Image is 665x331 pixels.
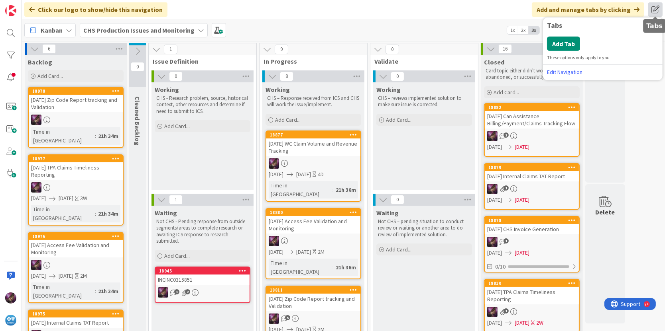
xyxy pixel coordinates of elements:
[504,185,509,191] span: 1
[31,282,95,300] div: Time in [GEOGRAPHIC_DATA]
[28,58,52,66] span: Backlog
[169,195,183,204] span: 1
[280,72,293,81] span: 8
[318,248,325,256] div: 2M
[32,88,123,94] div: 18978
[386,116,411,123] span: Add Card...
[334,263,358,272] div: 21h 36m
[269,181,332,199] div: Time in [GEOGRAPHIC_DATA]
[332,185,334,194] span: :
[31,272,46,280] span: [DATE]
[266,131,360,138] div: 18877
[269,259,332,276] div: Time in [GEOGRAPHIC_DATA]
[164,123,190,130] span: Add Card...
[266,236,360,246] div: ML
[59,272,73,280] span: [DATE]
[29,162,123,180] div: [DATE] TPA Claims Timeliness Reporting
[31,182,41,193] img: ML
[391,72,404,81] span: 0
[318,170,324,179] div: 4D
[486,68,578,81] p: Card topic either didn't work out, abandoned, or successfully completed.
[487,184,498,194] img: ML
[275,116,301,123] span: Add Card...
[266,158,360,169] div: ML
[484,103,580,157] a: 18882[DATE] Can Assistance Billing/Payment/Claims Tracking FlowML[DATE][DATE]
[5,5,16,16] img: Visit kanbanzone.com
[378,218,470,238] p: Not CHS – pending situation to conduct review or waiting or another area to do review of implemen...
[29,95,123,112] div: [DATE] Zip Code Report tracking and Validation
[391,195,404,204] span: 0
[487,143,502,151] span: [DATE]
[504,308,509,313] span: 1
[29,240,123,257] div: [DATE] Access Fee Validation and Monitoring
[487,237,498,247] img: ML
[37,72,63,80] span: Add Card...
[96,287,120,296] div: 21h 34m
[41,25,63,35] span: Kanban
[266,294,360,311] div: [DATE] Zip Code Report tracking and Validation
[515,319,529,327] span: [DATE]
[31,205,95,222] div: Time in [GEOGRAPHIC_DATA]
[155,287,250,298] div: ML
[518,26,529,34] span: 2x
[174,289,179,294] span: 1
[266,138,360,156] div: [DATE] WC Claim Volume and Revenue Tracking
[266,313,360,324] div: ML
[485,287,579,304] div: [DATE] TPA Claims Timeliness Reporting
[296,248,311,256] span: [DATE]
[270,287,360,293] div: 18811
[485,237,579,247] div: ML
[29,88,123,112] div: 18978[DATE] Zip Code Report tracking and Validation
[485,307,579,317] div: ML
[269,313,279,324] img: ML
[376,209,399,217] span: Waiting
[285,315,290,320] span: 5
[487,249,502,257] span: [DATE]
[515,143,529,151] span: [DATE]
[270,210,360,215] div: 18880
[270,132,360,138] div: 18877
[155,275,250,285] div: INCINC0315851
[488,280,579,286] div: 18810
[267,95,360,108] p: CHS – Response received from ICS and CHS will work the issue/implement.
[80,194,87,202] div: 3W
[536,319,543,327] div: 2W
[266,209,360,216] div: 18880
[266,86,290,93] span: Working
[266,216,360,234] div: [DATE] Access Fee Validation and Monitoring
[156,218,249,244] p: Not CHS - Pending response from outside segments/areas to complete research or awaiting ICS respo...
[269,170,283,179] span: [DATE]
[266,131,360,156] div: 18877[DATE] WC Claim Volume and Revenue Tracking
[275,45,288,54] span: 9
[296,170,311,179] span: [DATE]
[96,132,120,140] div: 21h 34m
[504,132,509,138] span: 2
[95,209,96,218] span: :
[269,236,279,246] img: ML
[484,216,580,273] a: 18878[DATE] CHS Invoice GenerationML[DATE][DATE]0/10
[487,319,502,327] span: [DATE]
[485,280,579,287] div: 18810
[155,267,250,285] div: 18945INCINC0315851
[28,154,124,226] a: 18977[DATE] TPA Claims Timeliness ReportingML[DATE][DATE]3WTime in [GEOGRAPHIC_DATA]:21h 34m
[485,104,579,129] div: 18882[DATE] Can Assistance Billing/Payment/Claims Tracking Flow
[164,45,177,54] span: 1
[134,96,142,146] span: Cleaned Backlog
[24,2,167,17] div: Click our logo to show/hide this navigation
[158,287,168,298] img: ML
[596,207,615,217] div: Delete
[17,1,36,11] span: Support
[5,315,16,326] img: avatar
[59,194,73,202] span: [DATE]
[376,86,401,93] span: Working
[485,131,579,141] div: ML
[264,57,357,65] span: In Progress
[5,292,16,304] img: ML
[155,267,250,275] div: 18945
[485,217,579,234] div: 18878[DATE] CHS Invoice Generation
[529,26,539,34] span: 3x
[266,208,361,279] a: 18880[DATE] Access Fee Validation and MonitoringML[DATE][DATE]2MTime in [GEOGRAPHIC_DATA]:21h 36m
[169,72,183,81] span: 0
[32,311,123,317] div: 18975
[334,185,358,194] div: 21h 36m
